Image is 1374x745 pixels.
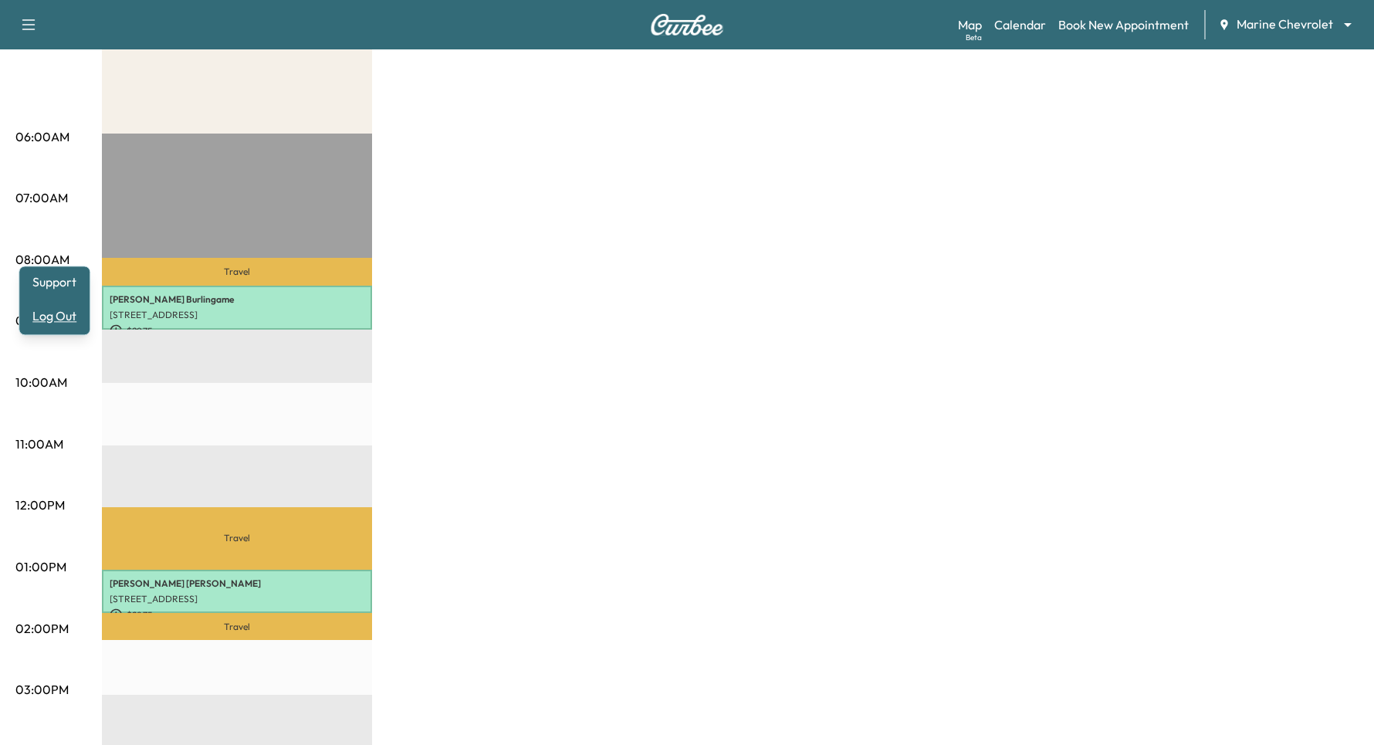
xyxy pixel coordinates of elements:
p: 06:00AM [15,127,69,146]
div: Beta [966,32,982,43]
span: Marine Chevrolet [1237,15,1333,33]
a: Book New Appointment [1058,15,1189,34]
p: 01:00PM [15,557,66,576]
p: 07:00AM [15,188,68,207]
p: $ 29.75 [110,324,364,338]
p: 12:00PM [15,496,65,514]
p: Travel [102,507,372,570]
p: [STREET_ADDRESS] [110,309,364,321]
p: $ 29.75 [110,608,364,622]
a: MapBeta [958,15,982,34]
p: Travel [102,613,372,640]
p: 02:00PM [15,619,69,638]
button: Log Out [25,303,83,328]
p: [PERSON_NAME] Burlingame [110,293,364,306]
p: 08:00AM [15,250,69,269]
a: Support [25,273,83,291]
a: Calendar [994,15,1046,34]
p: 03:00PM [15,680,69,699]
p: 10:00AM [15,373,67,391]
p: Travel [102,258,372,286]
p: [PERSON_NAME] [PERSON_NAME] [110,577,364,590]
p: 11:00AM [15,435,63,453]
p: [STREET_ADDRESS] [110,593,364,605]
img: Curbee Logo [650,14,724,36]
